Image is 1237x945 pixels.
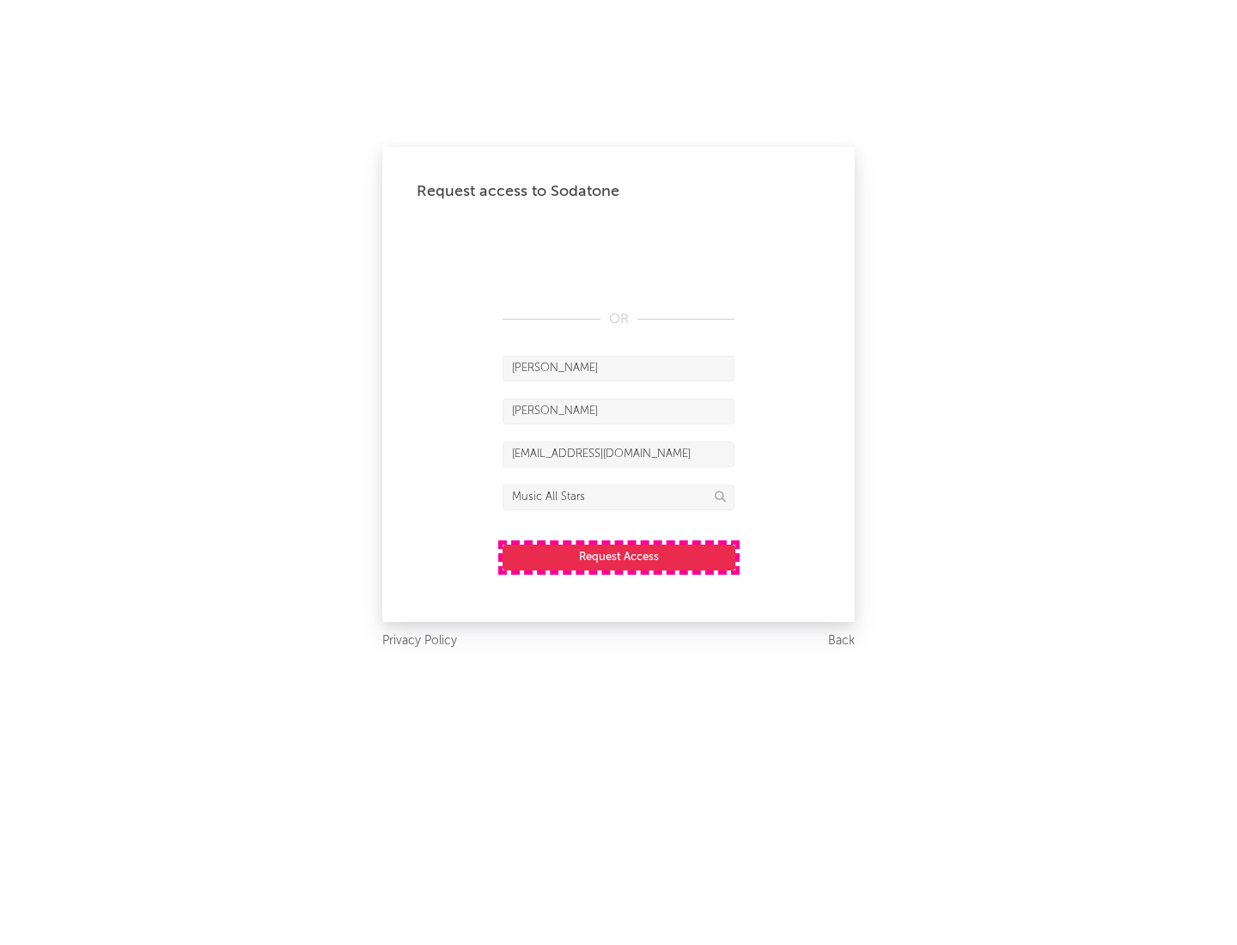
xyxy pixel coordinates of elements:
input: Email [503,442,734,467]
a: Privacy Policy [382,631,457,652]
input: Last Name [503,399,734,424]
input: Division [503,485,734,510]
div: OR [503,309,734,330]
input: First Name [503,356,734,381]
a: Back [828,631,855,652]
div: Request access to Sodatone [417,181,820,202]
button: Request Access [503,545,735,570]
